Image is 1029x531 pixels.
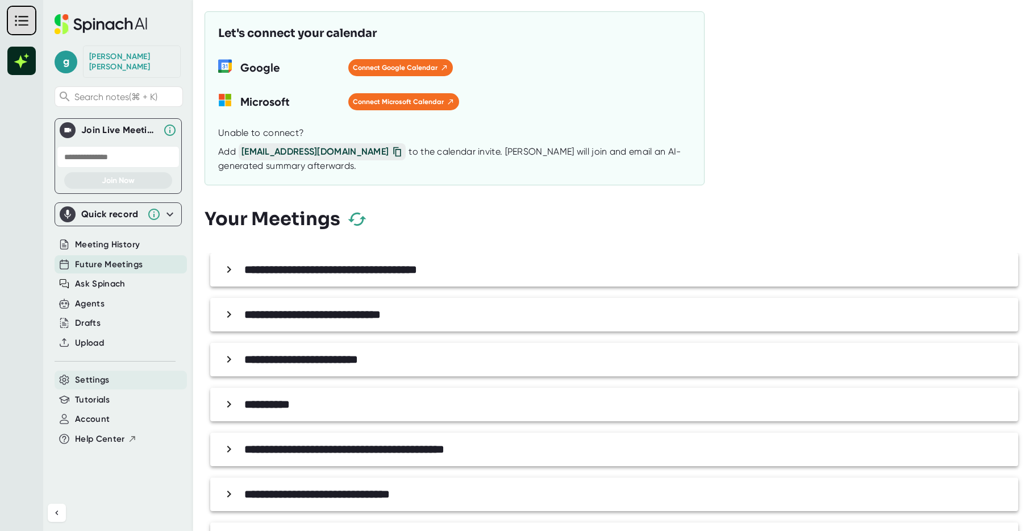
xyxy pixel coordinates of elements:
button: Help Center [75,433,137,446]
div: Join Live MeetingJoin Live Meeting [60,119,177,142]
img: Join Live Meeting [62,125,73,136]
button: Connect Microsoft Calendar [348,93,459,110]
span: Connect Microsoft Calendar [353,97,455,107]
button: Join Now [64,172,172,189]
div: Add to the calendar invite. [PERSON_NAME] will join and email an AI-generated summary afterwards. [218,143,691,172]
div: Join Live Meeting [81,125,157,136]
div: Gail Morgan [89,52,174,72]
img: wORq9bEjBjwFQAAAABJRU5ErkJggg== [218,59,232,73]
span: Help Center [75,433,125,446]
h3: Your Meetings [205,208,340,230]
h3: Microsoft [240,93,340,110]
button: Connect Google Calendar [348,59,453,76]
button: Meeting History [75,238,140,251]
button: Collapse sidebar [48,504,66,522]
div: Unable to connect? [218,127,304,139]
button: Account [75,413,110,426]
span: [EMAIL_ADDRESS][DOMAIN_NAME] [239,143,406,160]
button: Future Meetings [75,258,143,271]
span: Connect Google Calendar [353,63,448,73]
span: Join Now [102,176,135,185]
button: Tutorials [75,393,110,406]
button: Settings [75,374,110,387]
div: Quick record [81,209,141,220]
span: Search notes (⌘ + K) [74,92,180,102]
button: Ask Spinach [75,277,126,291]
div: Quick record [60,203,177,226]
button: Agents [75,297,105,310]
button: Upload [75,337,104,350]
h3: Let's connect your calendar [218,25,377,42]
h3: Google [240,59,340,76]
span: g [55,51,77,73]
button: Drafts [75,317,101,330]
